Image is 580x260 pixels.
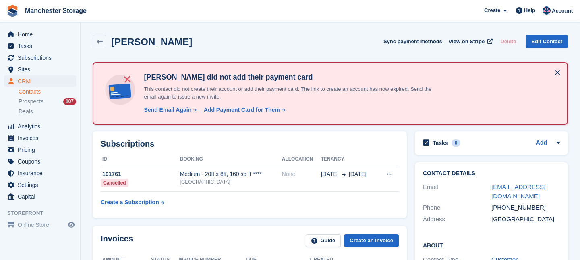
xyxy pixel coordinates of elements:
[491,215,560,224] div: [GEOGRAPHIC_DATA]
[7,209,80,217] span: Storefront
[6,5,19,17] img: stora-icon-8386f47178a22dfd0bd8f6a31ec36ba5ce8667c1dd55bd0f319d3a0aa187defe.svg
[4,121,76,132] a: menu
[141,85,443,101] p: This contact did not create their account or add their payment card. The link to create an accoun...
[18,132,66,144] span: Invoices
[18,75,66,87] span: CRM
[18,168,66,179] span: Insurance
[18,191,66,202] span: Capital
[18,64,66,75] span: Sites
[103,73,137,107] img: no-card-linked-e7822e413c904bf8b177c4d89f31251c4716f9871600ec3ca5bfc59e148c83f4.svg
[282,153,321,166] th: Allocation
[19,98,43,105] span: Prospects
[452,139,461,147] div: 0
[4,179,76,191] a: menu
[4,75,76,87] a: menu
[526,35,568,48] a: Edit Contact
[18,29,66,40] span: Home
[423,241,560,249] h2: About
[445,35,494,48] a: View on Stripe
[491,203,560,212] div: [PHONE_NUMBER]
[344,234,399,247] a: Create an Invoice
[18,219,66,231] span: Online Store
[18,179,66,191] span: Settings
[101,153,180,166] th: ID
[524,6,535,15] span: Help
[349,170,367,178] span: [DATE]
[18,52,66,63] span: Subscriptions
[423,215,491,224] div: Address
[63,98,76,105] div: 107
[4,191,76,202] a: menu
[19,108,33,115] span: Deals
[552,7,573,15] span: Account
[4,168,76,179] a: menu
[423,170,560,177] h2: Contact Details
[18,40,66,52] span: Tasks
[180,153,282,166] th: Booking
[204,106,280,114] div: Add Payment Card for Them
[18,121,66,132] span: Analytics
[282,170,321,178] div: None
[4,40,76,52] a: menu
[497,35,519,48] button: Delete
[383,35,442,48] button: Sync payment methods
[66,220,76,230] a: Preview store
[19,88,76,96] a: Contacts
[180,178,282,186] div: [GEOGRAPHIC_DATA]
[4,144,76,155] a: menu
[306,234,341,247] a: Guide
[4,219,76,231] a: menu
[4,132,76,144] a: menu
[4,64,76,75] a: menu
[101,195,164,210] a: Create a Subscription
[141,73,443,82] h4: [PERSON_NAME] did not add their payment card
[111,36,192,47] h2: [PERSON_NAME]
[144,106,191,114] div: Send Email Again
[321,170,339,178] span: [DATE]
[101,198,159,207] div: Create a Subscription
[201,106,286,114] a: Add Payment Card for Them
[449,38,485,46] span: View on Stripe
[321,153,378,166] th: Tenancy
[18,156,66,167] span: Coupons
[101,179,128,187] div: Cancelled
[423,182,491,201] div: Email
[484,6,500,15] span: Create
[101,234,133,247] h2: Invoices
[4,52,76,63] a: menu
[101,170,180,178] div: 101761
[19,97,76,106] a: Prospects 107
[4,29,76,40] a: menu
[433,139,448,147] h2: Tasks
[491,183,545,199] a: [EMAIL_ADDRESS][DOMAIN_NAME]
[22,4,90,17] a: Manchester Storage
[18,144,66,155] span: Pricing
[19,107,76,116] a: Deals
[536,138,547,148] a: Add
[180,170,282,178] div: Medium - 20ft x 8ft, 160 sq ft ****
[4,156,76,167] a: menu
[423,203,491,212] div: Phone
[101,139,399,149] h2: Subscriptions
